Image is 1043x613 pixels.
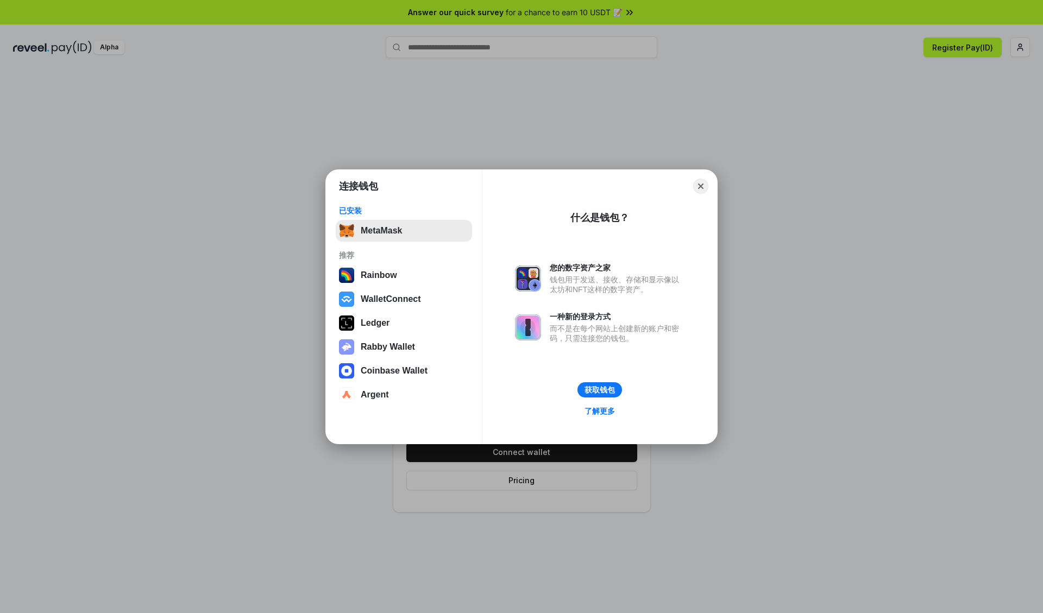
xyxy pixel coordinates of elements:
[339,206,469,216] div: 已安装
[361,342,415,352] div: Rabby Wallet
[361,390,389,400] div: Argent
[336,220,472,242] button: MetaMask
[550,275,684,294] div: 钱包用于发送、接收、存储和显示像以太坊和NFT这样的数字资产。
[693,179,708,194] button: Close
[361,318,389,328] div: Ledger
[336,288,472,310] button: WalletConnect
[550,263,684,273] div: 您的数字资产之家
[361,226,402,236] div: MetaMask
[336,384,472,406] button: Argent
[339,292,354,307] img: svg+xml,%3Csvg%20width%3D%2228%22%20height%3D%2228%22%20viewBox%3D%220%200%2028%2028%22%20fill%3D...
[585,385,615,395] div: 获取钱包
[339,387,354,402] img: svg+xml,%3Csvg%20width%3D%2228%22%20height%3D%2228%22%20viewBox%3D%220%200%2028%2028%22%20fill%3D...
[339,363,354,378] img: svg+xml,%3Csvg%20width%3D%2228%22%20height%3D%2228%22%20viewBox%3D%220%200%2028%2028%22%20fill%3D...
[339,268,354,283] img: svg+xml,%3Csvg%20width%3D%22120%22%20height%3D%22120%22%20viewBox%3D%220%200%20120%20120%22%20fil...
[570,211,629,224] div: 什么是钱包？
[339,250,469,260] div: 推荐
[336,312,472,334] button: Ledger
[339,315,354,331] img: svg+xml,%3Csvg%20xmlns%3D%22http%3A%2F%2Fwww.w3.org%2F2000%2Fsvg%22%20width%3D%2228%22%20height%3...
[339,339,354,355] img: svg+xml,%3Csvg%20xmlns%3D%22http%3A%2F%2Fwww.w3.org%2F2000%2Fsvg%22%20fill%3D%22none%22%20viewBox...
[336,264,472,286] button: Rainbow
[577,382,622,397] button: 获取钱包
[515,314,541,340] img: svg+xml,%3Csvg%20xmlns%3D%22http%3A%2F%2Fwww.w3.org%2F2000%2Fsvg%22%20fill%3D%22none%22%20viewBox...
[361,294,421,304] div: WalletConnect
[336,360,472,382] button: Coinbase Wallet
[585,406,615,416] div: 了解更多
[339,223,354,238] img: svg+xml,%3Csvg%20fill%3D%22none%22%20height%3D%2233%22%20viewBox%3D%220%200%2035%2033%22%20width%...
[550,324,684,343] div: 而不是在每个网站上创建新的账户和密码，只需连接您的钱包。
[361,366,428,376] div: Coinbase Wallet
[336,336,472,358] button: Rabby Wallet
[339,180,378,193] h1: 连接钱包
[578,404,621,418] a: 了解更多
[361,270,397,280] div: Rainbow
[515,266,541,292] img: svg+xml,%3Csvg%20xmlns%3D%22http%3A%2F%2Fwww.w3.org%2F2000%2Fsvg%22%20fill%3D%22none%22%20viewBox...
[550,312,684,321] div: 一种新的登录方式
